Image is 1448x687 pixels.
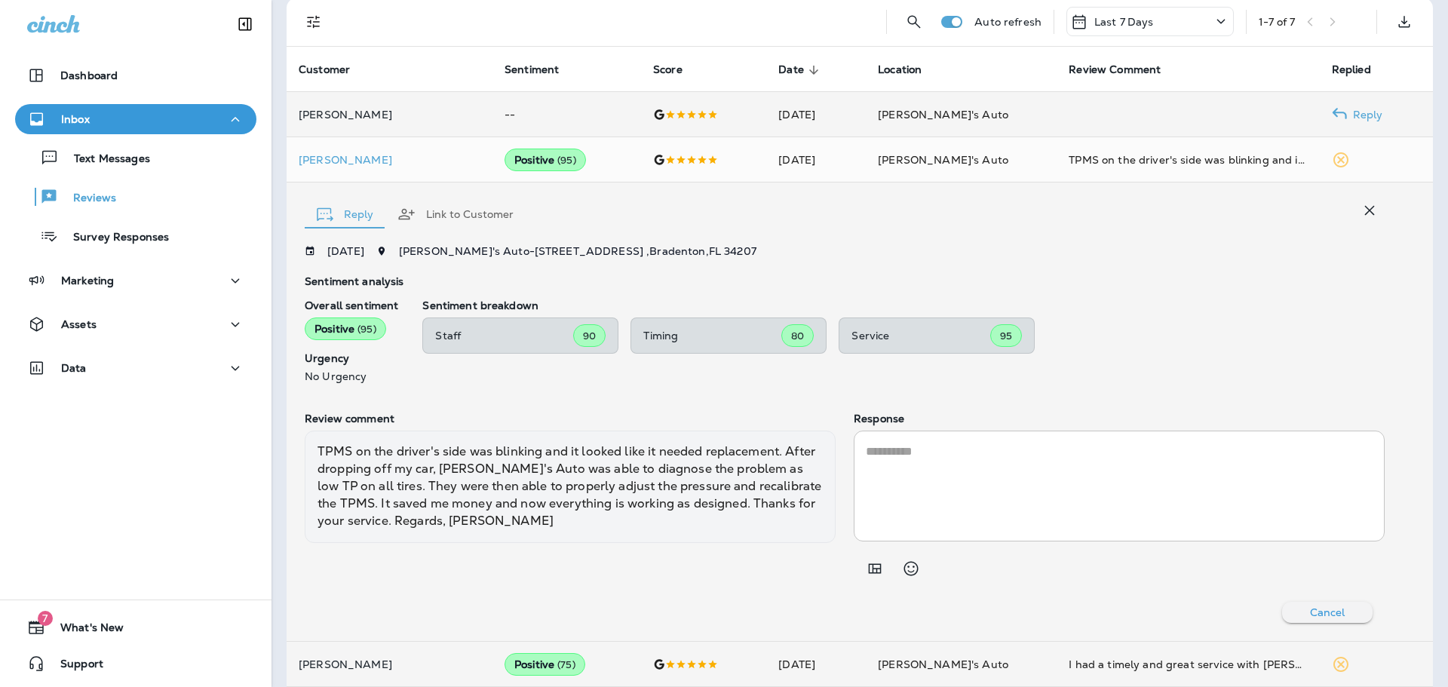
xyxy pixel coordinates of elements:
[15,649,256,679] button: Support
[15,181,256,213] button: Reviews
[45,621,124,639] span: What's New
[305,317,386,340] div: Positive
[557,658,575,671] span: ( 75 )
[305,352,398,364] p: Urgency
[766,642,866,687] td: [DATE]
[1389,7,1419,37] button: Export as CSV
[15,220,256,252] button: Survey Responses
[299,63,370,77] span: Customer
[1347,109,1383,121] p: Reply
[299,154,480,166] p: [PERSON_NAME]
[38,611,53,626] span: 7
[791,330,804,342] span: 80
[505,63,578,77] span: Sentiment
[15,60,256,90] button: Dashboard
[1094,16,1154,28] p: Last 7 Days
[583,330,596,342] span: 90
[878,108,1008,121] span: [PERSON_NAME]'s Auto
[61,113,90,125] p: Inbox
[305,187,385,241] button: Reply
[505,149,586,171] div: Positive
[327,245,364,257] p: [DATE]
[15,309,256,339] button: Assets
[59,152,150,167] p: Text Messages
[778,63,824,77] span: Date
[1310,606,1345,618] p: Cancel
[58,192,116,206] p: Reviews
[15,612,256,643] button: 7What's New
[305,275,1385,287] p: Sentiment analysis
[61,274,114,287] p: Marketing
[505,653,585,676] div: Positive
[643,330,781,342] p: Timing
[61,362,87,374] p: Data
[1069,152,1307,167] div: TPMS on the driver's side was blinking and it looked like it needed replacement. After dropping o...
[15,353,256,383] button: Data
[878,63,941,77] span: Location
[385,187,526,241] button: Link to Customer
[58,231,169,245] p: Survey Responses
[15,142,256,173] button: Text Messages
[896,554,926,584] button: Select an emoji
[1000,330,1012,342] span: 95
[505,63,559,76] span: Sentiment
[15,265,256,296] button: Marketing
[299,109,480,121] p: [PERSON_NAME]
[61,318,97,330] p: Assets
[45,658,103,676] span: Support
[778,63,804,76] span: Date
[1282,602,1373,623] button: Cancel
[299,658,480,670] p: [PERSON_NAME]
[422,299,1385,311] p: Sentiment breakdown
[851,330,990,342] p: Service
[435,330,573,342] p: Staff
[399,244,756,258] span: [PERSON_NAME]'s Auto - [STREET_ADDRESS] , Bradenton , FL 34207
[305,299,398,311] p: Overall sentiment
[878,658,1008,671] span: [PERSON_NAME]'s Auto
[899,7,929,37] button: Search Reviews
[974,16,1042,28] p: Auto refresh
[299,154,480,166] div: Click to view Customer Drawer
[357,323,376,336] span: ( 95 )
[224,9,266,39] button: Collapse Sidebar
[60,69,118,81] p: Dashboard
[1332,63,1391,77] span: Replied
[766,137,866,182] td: [DATE]
[653,63,702,77] span: Score
[557,154,576,167] span: ( 95 )
[878,63,922,76] span: Location
[1259,16,1295,28] div: 1 - 7 of 7
[15,104,256,134] button: Inbox
[854,413,1385,425] p: Response
[653,63,683,76] span: Score
[299,7,329,37] button: Filters
[1332,63,1371,76] span: Replied
[1069,63,1180,77] span: Review Comment
[1069,63,1161,76] span: Review Comment
[305,431,836,542] div: TPMS on the driver's side was blinking and it looked like it needed replacement. After dropping o...
[305,413,836,425] p: Review comment
[305,370,398,382] p: No Urgency
[878,153,1008,167] span: [PERSON_NAME]'s Auto
[299,63,350,76] span: Customer
[1069,657,1307,672] div: I had a timely and great service with Evans Auto for my 2002 Lexus.
[860,554,890,584] button: Add in a premade template
[492,92,641,137] td: --
[766,92,866,137] td: [DATE]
